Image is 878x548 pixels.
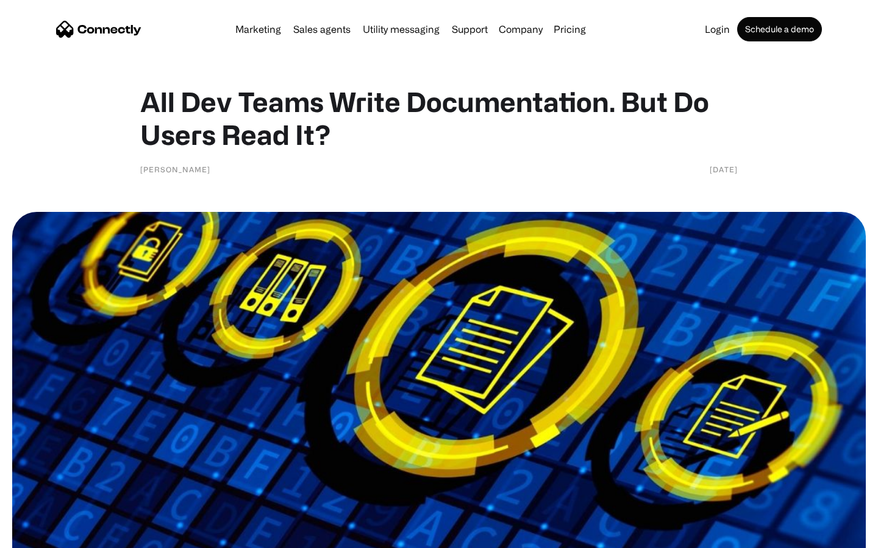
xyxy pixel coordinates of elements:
[140,85,738,151] h1: All Dev Teams Write Documentation. But Do Users Read It?
[358,24,444,34] a: Utility messaging
[140,163,210,175] div: [PERSON_NAME]
[288,24,355,34] a: Sales agents
[230,24,286,34] a: Marketing
[24,527,73,544] ul: Language list
[737,17,822,41] a: Schedule a demo
[499,21,543,38] div: Company
[12,527,73,544] aside: Language selected: English
[710,163,738,175] div: [DATE]
[700,24,735,34] a: Login
[447,24,493,34] a: Support
[549,24,591,34] a: Pricing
